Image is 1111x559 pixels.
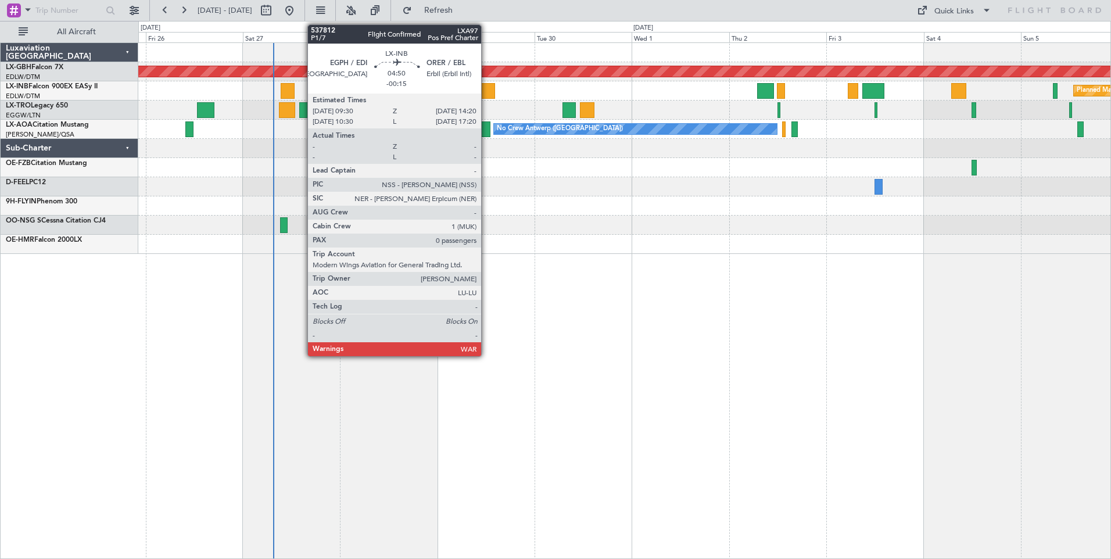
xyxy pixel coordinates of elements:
[632,32,729,42] div: Wed 1
[826,32,923,42] div: Fri 3
[924,32,1021,42] div: Sat 4
[6,64,31,71] span: LX-GBH
[340,32,437,42] div: Sun 28
[6,73,40,81] a: EDLW/DTM
[13,23,126,41] button: All Aircraft
[6,64,63,71] a: LX-GBHFalcon 7X
[198,5,252,16] span: [DATE] - [DATE]
[6,102,68,109] a: LX-TROLegacy 650
[6,198,37,205] span: 9H-FLYIN
[6,83,28,90] span: LX-INB
[6,121,89,128] a: LX-AOACitation Mustang
[6,198,77,205] a: 9H-FLYINPhenom 300
[6,217,106,224] a: OO-NSG SCessna Citation CJ4
[30,28,123,36] span: All Aircraft
[6,83,98,90] a: LX-INBFalcon 900EX EASy II
[243,32,340,42] div: Sat 27
[6,111,41,120] a: EGGW/LTN
[6,160,31,167] span: OE-FZB
[6,217,41,224] span: OO-NSG S
[6,160,87,167] a: OE-FZBCitation Mustang
[6,236,82,243] a: OE-HMRFalcon 2000LX
[6,102,31,109] span: LX-TRO
[934,6,974,17] div: Quick Links
[146,32,243,42] div: Fri 26
[414,6,463,15] span: Refresh
[141,23,160,33] div: [DATE]
[6,130,74,139] a: [PERSON_NAME]/QSA
[633,23,653,33] div: [DATE]
[371,101,554,119] div: Planned Maint [GEOGRAPHIC_DATA] ([GEOGRAPHIC_DATA])
[911,1,997,20] button: Quick Links
[6,179,46,186] a: D-FEELPC12
[6,92,40,101] a: EDLW/DTM
[6,236,34,243] span: OE-HMR
[535,32,632,42] div: Tue 30
[6,179,29,186] span: D-FEEL
[438,32,535,42] div: Mon 29
[497,120,623,138] div: No Crew Antwerp ([GEOGRAPHIC_DATA])
[35,2,102,19] input: Trip Number
[729,32,826,42] div: Thu 2
[397,1,467,20] button: Refresh
[6,121,33,128] span: LX-AOA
